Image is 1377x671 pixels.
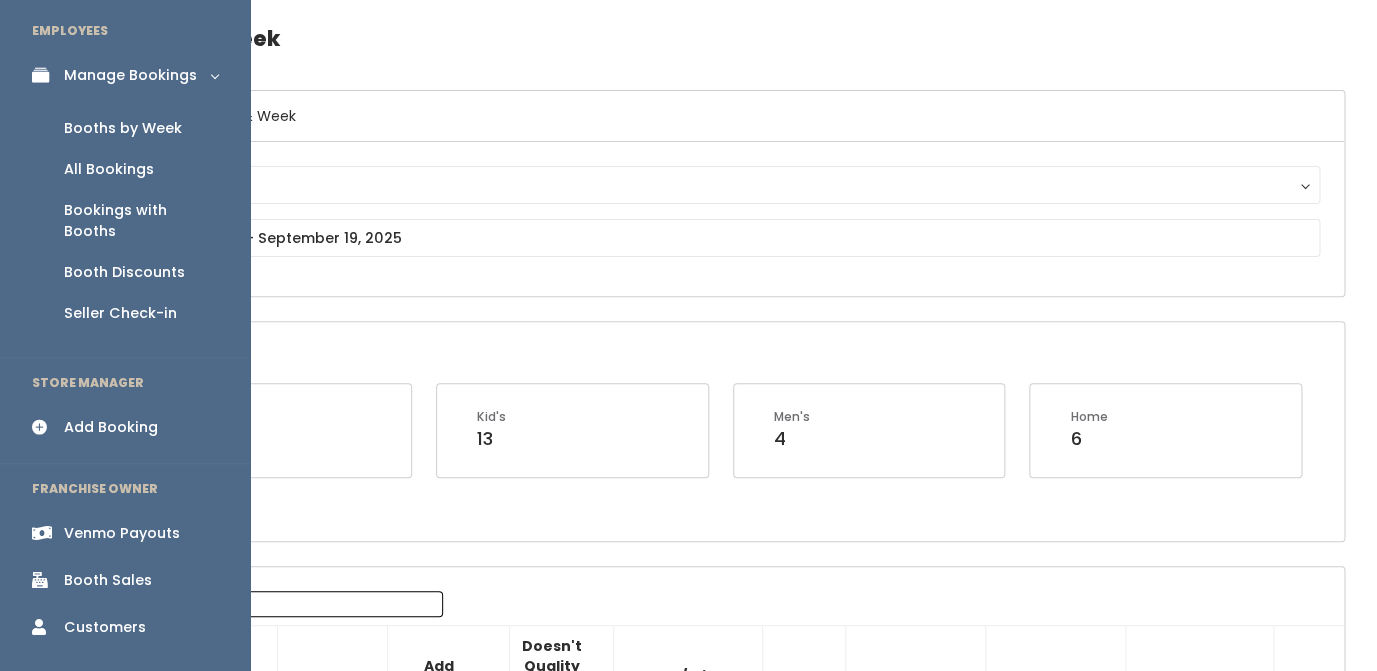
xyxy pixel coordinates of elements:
div: Kid's [477,408,506,426]
div: Customers [64,617,146,638]
div: Booth Discounts [64,262,185,283]
div: Booth Sales [64,570,152,591]
div: Venmo Payouts [64,523,180,544]
div: Home [1070,408,1107,426]
div: Booths by Week [64,118,182,139]
h4: Booths by Week [102,11,1345,66]
div: Men's [774,408,810,426]
div: Seller Check-in [64,303,177,324]
div: 13 [477,426,506,452]
input: Search: [188,591,443,617]
div: 4 [774,426,810,452]
h6: Select Location & Week [103,91,1344,142]
input: September 13 - September 19, 2025 [127,219,1320,257]
div: Riverton [146,174,1301,196]
div: Bookings with Booths [64,200,218,242]
div: Manage Bookings [64,65,197,86]
div: 6 [1070,426,1107,452]
label: Search: [115,591,443,617]
button: Riverton [127,166,1320,204]
div: Add Booking [64,417,158,438]
div: All Bookings [64,159,154,180]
